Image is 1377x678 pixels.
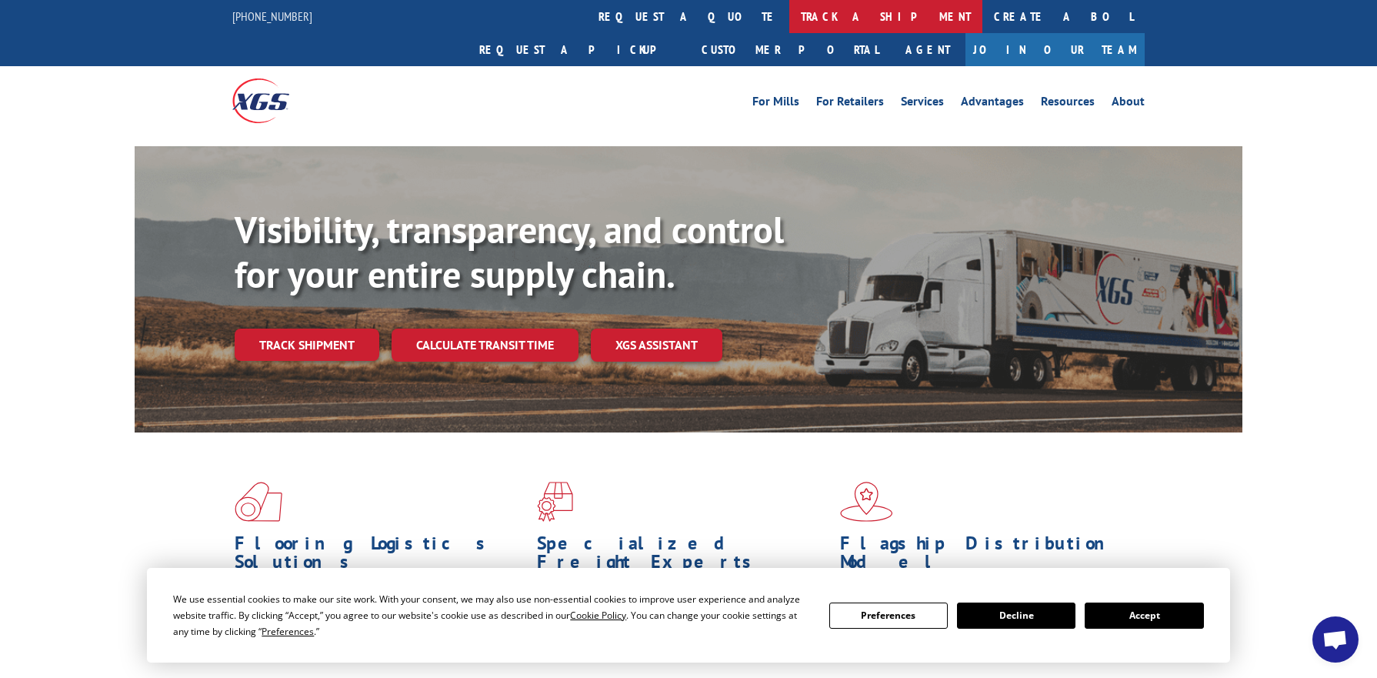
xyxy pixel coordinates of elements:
[537,648,729,666] a: Learn More >
[752,95,799,112] a: For Mills
[235,648,426,666] a: Learn More >
[468,33,690,66] a: Request a pickup
[537,534,828,579] h1: Specialized Freight Experts
[1041,95,1095,112] a: Resources
[235,534,525,579] h1: Flooring Logistics Solutions
[690,33,890,66] a: Customer Portal
[816,95,884,112] a: For Retailers
[262,625,314,638] span: Preferences
[392,329,578,362] a: Calculate transit time
[840,534,1131,579] h1: Flagship Distribution Model
[829,603,948,629] button: Preferences
[232,8,312,24] a: [PHONE_NUMBER]
[1312,616,1359,663] div: Open chat
[570,609,626,622] span: Cookie Policy
[961,95,1024,112] a: Advantages
[890,33,965,66] a: Agent
[901,95,944,112] a: Services
[537,482,573,522] img: xgs-icon-focused-on-flooring-red
[591,329,722,362] a: XGS ASSISTANT
[173,591,810,640] div: We use essential cookies to make our site work. With your consent, we may also use non-essential ...
[965,33,1145,66] a: Join Our Team
[235,329,379,361] a: Track shipment
[235,482,282,522] img: xgs-icon-total-supply-chain-intelligence-red
[1085,603,1203,629] button: Accept
[235,205,784,298] b: Visibility, transparency, and control for your entire supply chain.
[957,603,1075,629] button: Decline
[147,568,1230,663] div: Cookie Consent Prompt
[1112,95,1145,112] a: About
[840,482,893,522] img: xgs-icon-flagship-distribution-model-red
